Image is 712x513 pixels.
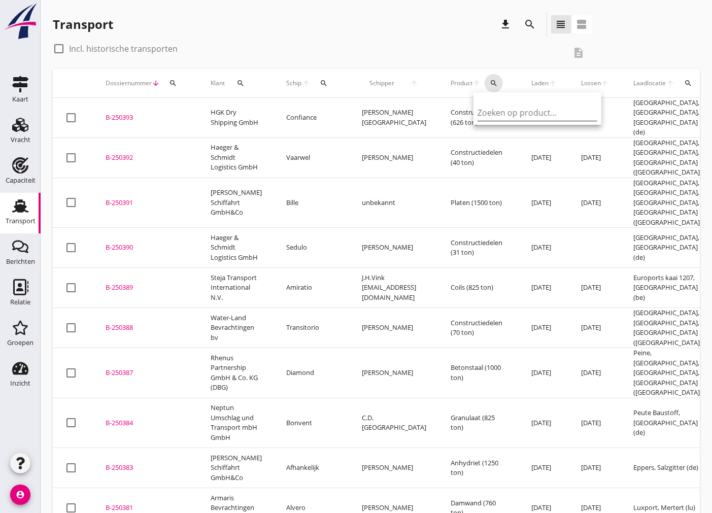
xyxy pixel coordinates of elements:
[106,463,186,473] div: B-250383
[198,308,274,348] td: Water-Land Bevrachtingen bv
[350,398,438,448] td: C.D. [GEOGRAPHIC_DATA]
[10,299,30,305] div: Relatie
[519,178,569,228] td: [DATE]
[274,448,350,488] td: Afhankelijk
[569,308,621,348] td: [DATE]
[106,153,186,163] div: B-250392
[633,79,666,88] span: Laadlocatie
[569,138,621,178] td: [DATE]
[438,398,519,448] td: Granulaat (825 ton)
[274,178,350,228] td: Bille
[274,228,350,268] td: Sedulo
[438,448,519,488] td: Anhydriet (1250 ton)
[274,268,350,308] td: Amiratio
[569,268,621,308] td: [DATE]
[438,228,519,268] td: Constructiedelen (31 ton)
[451,79,472,88] span: Product
[106,323,186,333] div: B-250388
[519,308,569,348] td: [DATE]
[350,138,438,178] td: [PERSON_NAME]
[198,348,274,398] td: Rhenus Partnership GmbH & Co. KG (DBG)
[576,18,588,30] i: view_agenda
[106,283,186,293] div: B-250389
[569,448,621,488] td: [DATE]
[438,98,519,138] td: Constructiedelen (626 ton)
[519,348,569,398] td: [DATE]
[198,178,274,228] td: [PERSON_NAME] Schiffahrt GmbH&Co
[274,398,350,448] td: Bonvent
[666,79,675,87] i: arrow_upward
[438,348,519,398] td: Betonstaal (1000 ton)
[438,138,519,178] td: Constructiedelen (40 ton)
[106,113,186,123] div: B-250393
[490,79,498,87] i: search
[53,16,113,32] div: Transport
[350,348,438,398] td: [PERSON_NAME]
[350,178,438,228] td: unbekannt
[106,503,186,513] div: B-250381
[152,79,160,87] i: arrow_downward
[274,308,350,348] td: Transitorio
[362,79,402,88] span: Schipper
[438,178,519,228] td: Platen (1500 ton)
[106,243,186,253] div: B-250390
[106,79,152,88] span: Dossiernummer
[198,228,274,268] td: Haeger & Schmidt Logistics GmbH
[519,398,569,448] td: [DATE]
[236,79,245,87] i: search
[524,18,536,30] i: search
[10,380,30,387] div: Inzicht
[106,418,186,428] div: B-250384
[472,79,481,87] i: arrow_upward
[350,98,438,138] td: [PERSON_NAME][GEOGRAPHIC_DATA]
[274,138,350,178] td: Vaarwel
[350,448,438,488] td: [PERSON_NAME]
[286,79,302,88] span: Schip
[519,268,569,308] td: [DATE]
[10,485,30,505] i: account_circle
[198,448,274,488] td: [PERSON_NAME] Schiffahrt GmbH&Co
[438,308,519,348] td: Constructiedelen (70 ton)
[569,398,621,448] td: [DATE]
[211,71,262,95] div: Klant
[198,268,274,308] td: Steja Transport International N.V.
[350,268,438,308] td: J.H.Vink [EMAIL_ADDRESS][DOMAIN_NAME]
[274,348,350,398] td: Diamond
[2,3,39,40] img: logo-small.a267ee39.svg
[402,79,426,87] i: arrow_upward
[6,218,36,224] div: Transport
[350,308,438,348] td: [PERSON_NAME]
[500,18,512,30] i: download
[438,268,519,308] td: Coils (825 ton)
[7,339,33,346] div: Groepen
[684,79,692,87] i: search
[519,228,569,268] td: [DATE]
[478,105,583,121] input: Zoeken op product...
[11,136,30,143] div: Vracht
[274,98,350,138] td: Confiance
[6,177,36,184] div: Capaciteit
[531,79,549,88] span: Laden
[519,138,569,178] td: [DATE]
[549,79,557,87] i: arrow_upward
[350,228,438,268] td: [PERSON_NAME]
[519,448,569,488] td: [DATE]
[106,198,186,208] div: B-250391
[198,138,274,178] td: Haeger & Schmidt Logistics GmbH
[198,398,274,448] td: Neptun Umschlag und Transport mbH GmbH
[555,18,567,30] i: view_headline
[569,348,621,398] td: [DATE]
[198,98,274,138] td: HGK Dry Shipping GmbH
[569,178,621,228] td: [DATE]
[12,96,28,102] div: Kaart
[320,79,328,87] i: search
[69,44,178,54] label: Incl. historische transporten
[601,79,609,87] i: arrow_upward
[6,258,35,265] div: Berichten
[581,79,601,88] span: Lossen
[106,368,186,378] div: B-250387
[169,79,177,87] i: search
[302,79,311,87] i: arrow_upward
